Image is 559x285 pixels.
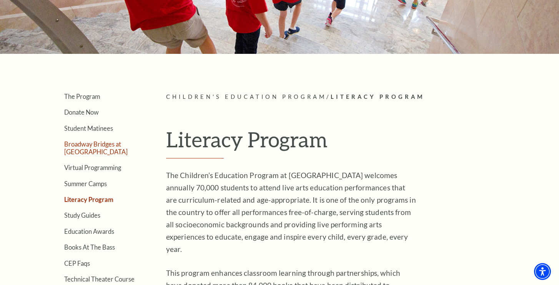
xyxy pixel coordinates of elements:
a: Virtual Programming [64,164,121,171]
a: Summer Camps [64,180,107,187]
h1: Literacy Program [166,127,518,158]
a: Broadway Bridges at [GEOGRAPHIC_DATA] [64,140,128,155]
a: Study Guides [64,212,100,219]
a: Books At The Bass [64,243,115,251]
a: The Program [64,93,100,100]
a: Education Awards [64,228,114,235]
p: The Children’s Education Program at [GEOGRAPHIC_DATA] welcomes annually 70,000 students to attend... [166,169,416,255]
a: Literacy Program [64,196,113,203]
span: Literacy Program [331,93,425,100]
p: / [166,92,518,102]
div: Accessibility Menu [534,263,551,280]
a: Donate Now [64,108,99,116]
a: Technical Theater Course [64,275,135,283]
span: Children's Education Program [166,93,326,100]
a: Student Matinees [64,125,113,132]
a: CEP Faqs [64,260,90,267]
